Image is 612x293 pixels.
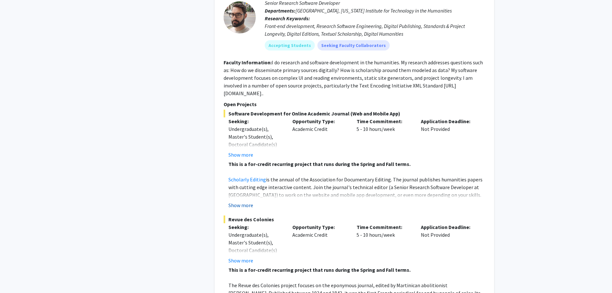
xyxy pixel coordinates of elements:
[5,264,27,288] iframe: Chat
[416,117,480,159] div: Not Provided
[228,257,253,264] button: Show more
[265,7,296,14] b: Departments:
[224,59,272,66] b: Faculty Information:
[228,161,411,167] strong: This is a for-credit recurring project that runs during the Spring and Fall terms.
[296,7,452,14] span: [GEOGRAPHIC_DATA], [US_STATE] Institute for Technology in the Humanities
[265,15,310,22] b: Research Keywords:
[352,117,416,159] div: 5 - 10 hours/week
[228,125,283,164] div: Undergraduate(s), Master's Student(s), Doctoral Candidate(s) (PhD, MD, DMD, PharmD, etc.)
[228,176,485,222] p: is the annual of the Association for Documentary Editing. The journal publishes humanities papers...
[224,100,485,108] p: Open Projects
[224,59,483,96] fg-read-more: I do research and software development in the humanities. My research addresses questions such as...
[357,223,411,231] p: Time Commitment:
[224,110,485,117] span: Software Development for Online Academic Journal (Web and Mobile App)
[416,223,480,264] div: Not Provided
[224,215,485,223] span: Revue des Colonies
[265,40,315,50] mat-chip: Accepting Students
[317,40,390,50] mat-chip: Seeking Faculty Collaborators
[228,231,283,270] div: Undergraduate(s), Master's Student(s), Doctoral Candidate(s) (PhD, MD, DMD, PharmD, etc.)
[292,117,347,125] p: Opportunity Type:
[228,151,253,159] button: Show more
[228,117,283,125] p: Seeking:
[228,223,283,231] p: Seeking:
[265,22,485,38] div: Front-end development, Research Software Engineering, Digital Publishing, Standards & Project Lon...
[288,223,352,264] div: Academic Credit
[352,223,416,264] div: 5 - 10 hours/week
[421,117,475,125] p: Application Deadline:
[228,201,253,209] button: Show more
[228,176,266,183] a: Scholarly Editing
[292,223,347,231] p: Opportunity Type:
[357,117,411,125] p: Time Commitment:
[288,117,352,159] div: Academic Credit
[228,267,411,273] strong: This is a for-credit recurring project that runs during the Spring and Fall terms.
[421,223,475,231] p: Application Deadline:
